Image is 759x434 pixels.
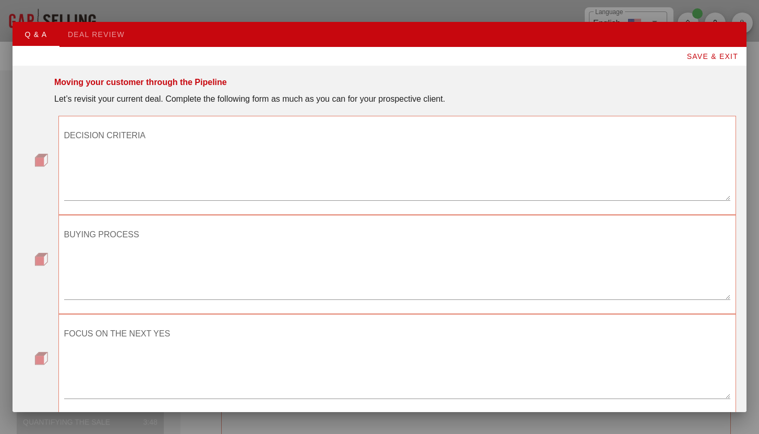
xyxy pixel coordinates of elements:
[59,22,133,47] div: Deal Review
[13,22,59,47] div: Q & A
[678,47,746,66] button: SAVE & EXIT
[686,52,738,61] span: SAVE & EXIT
[34,153,48,167] img: question-bullet.png
[34,352,48,365] img: question-bullet.png
[54,93,736,105] div: Let’s revisit your current deal. Complete the following form as much as you can for your prospect...
[34,252,48,266] img: question-bullet.png
[54,76,227,89] div: Moving your customer through the Pipeline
